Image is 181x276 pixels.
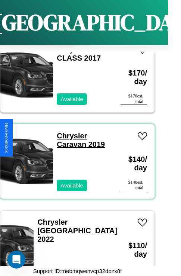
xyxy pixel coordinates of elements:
a: Chrysler Caravan 2019 [57,132,105,148]
a: Chrysler [GEOGRAPHIC_DATA] 2022 [37,218,117,243]
p: Available [60,94,83,104]
a: Chrysler E-CLASS 2017 [57,45,101,62]
iframe: Intercom live chat [7,251,25,269]
h3: $ 140 / day [121,148,147,180]
p: Support ID: mebmqwehvcp32dozx8f [33,266,122,276]
p: Available [60,180,83,190]
h3: $ 170 / day [121,61,147,93]
div: $ 140 est. total [121,180,147,191]
h3: $ 110 / day [128,234,147,266]
div: $ 170 est. total [121,93,147,105]
div: Give Feedback [4,123,9,153]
